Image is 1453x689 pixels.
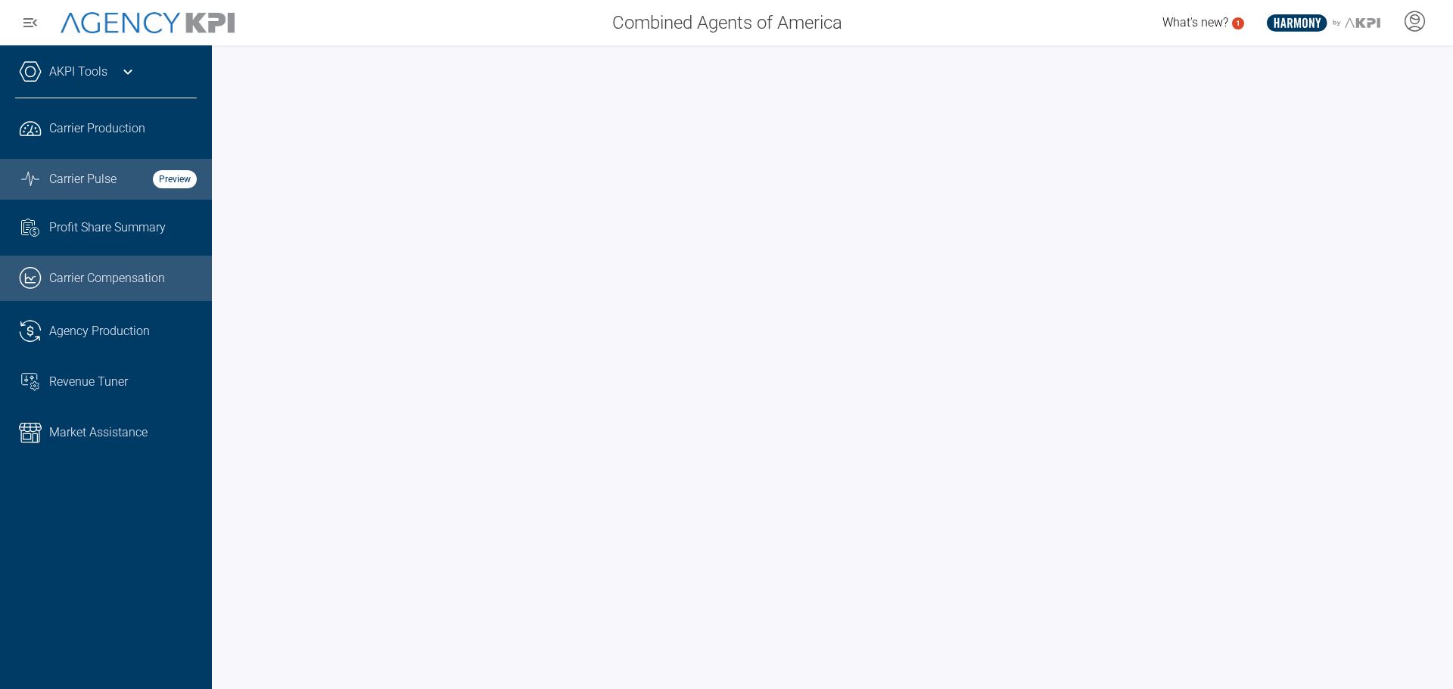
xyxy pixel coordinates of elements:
[49,322,150,340] span: Agency Production
[612,9,842,36] span: Combined Agents of America
[1232,17,1244,29] a: 1
[61,12,235,34] img: AgencyKPI
[49,119,145,138] span: Carrier Production
[49,424,148,442] span: Market Assistance
[49,63,107,81] a: AKPI Tools
[1162,15,1228,29] span: What's new?
[49,170,117,188] span: Carrier Pulse
[153,170,197,188] strong: Preview
[49,219,166,237] span: Profit Share Summary
[49,373,128,391] span: Revenue Tuner
[49,269,165,287] span: Carrier Compensation
[1236,19,1240,27] text: 1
